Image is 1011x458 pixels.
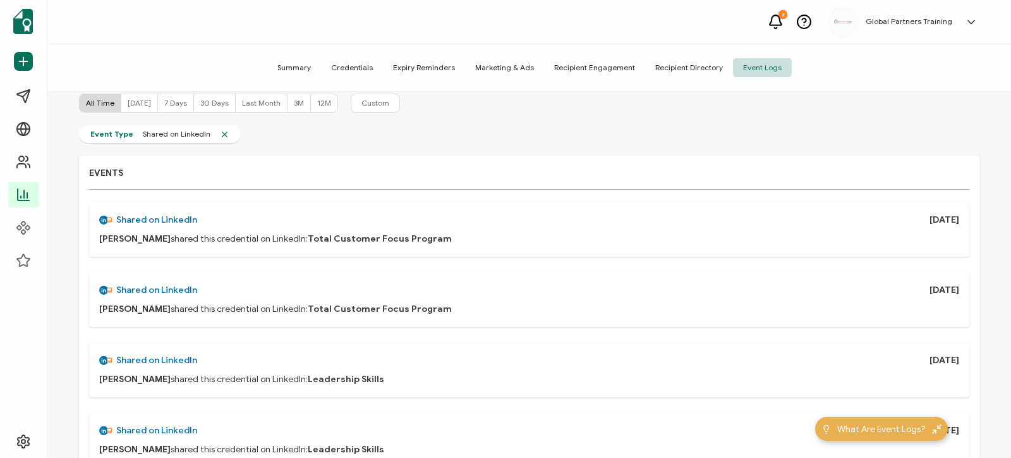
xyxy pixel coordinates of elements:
[86,98,114,108] span: All Time
[128,98,151,108] span: [DATE]
[13,9,33,34] img: sertifier-logomark-colored.svg
[99,304,171,314] b: [PERSON_NAME]
[99,443,959,456] span: shared this credential on LinkedIn:
[351,94,400,113] button: Custom
[200,98,229,108] span: 30 Days
[778,10,787,19] div: 2
[99,373,959,386] span: shared this credential on LinkedIn:
[99,233,171,244] b: [PERSON_NAME]
[929,284,959,297] span: [DATE]
[645,58,733,77] span: Recipient Directory
[544,58,645,77] span: Recipient Engagement
[116,214,197,226] span: Shared on LinkedIn
[929,354,959,367] span: [DATE]
[866,17,952,26] h5: Global Partners Training
[837,423,926,436] span: What Are Event Logs?
[90,128,133,140] span: Event Type
[99,303,959,316] span: shared this credential on LinkedIn:
[733,58,792,77] span: Event Logs
[294,98,304,108] span: 3M
[948,397,1011,458] iframe: Chat Widget
[308,304,452,314] b: Total Customer Focus Program
[99,444,171,455] b: [PERSON_NAME]
[164,98,187,108] span: 7 Days
[267,58,321,77] span: Summary
[133,128,220,140] span: Shared on LinkedIn
[116,424,197,437] span: Shared on LinkedIn
[465,58,544,77] span: Marketing & Ads
[308,444,384,455] b: Leadership Skills
[383,58,465,77] span: Expiry Reminders
[308,374,384,385] b: Leadership Skills
[317,98,331,108] span: 12M
[89,167,123,180] span: EVENTS
[116,284,197,297] span: Shared on LinkedIn
[116,354,197,367] span: Shared on LinkedIn
[932,424,941,434] img: minimize-icon.svg
[242,98,281,108] span: Last Month
[321,58,383,77] span: Credentials
[308,233,452,244] b: Total Customer Focus Program
[99,233,959,245] span: shared this credential on LinkedIn:
[834,20,853,24] img: a67b0fc9-8215-4772-819c-d3ef58439fce.png
[361,97,389,109] span: Custom
[929,214,959,226] span: [DATE]
[99,374,171,385] b: [PERSON_NAME]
